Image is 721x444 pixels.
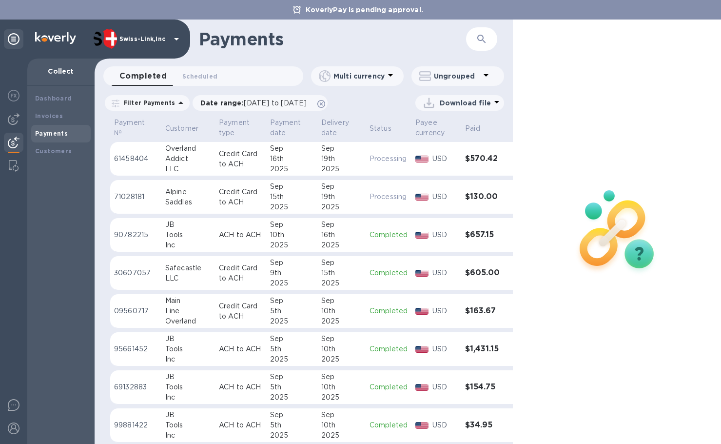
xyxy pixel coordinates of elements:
h3: $1,431.15 [465,344,505,354]
div: Sep [321,143,362,154]
div: Sep [270,182,313,192]
div: Inc [165,354,211,364]
div: 2025 [321,354,362,364]
span: Scheduled [182,71,217,81]
div: Sep [270,143,313,154]
p: 90782215 [114,230,157,240]
div: Sep [270,410,313,420]
p: Date range : [200,98,312,108]
img: USD [415,346,429,353]
p: 71028181 [114,192,157,202]
div: Alpine [165,187,211,197]
div: 5th [270,344,313,354]
p: Filter Payments [119,99,175,107]
div: 10th [270,230,313,240]
span: Payment type [219,118,262,138]
span: Payee currency [415,118,457,138]
p: USD [432,154,457,164]
div: 19th [321,154,362,164]
b: Customers [35,147,72,155]
p: 99881422 [114,420,157,430]
div: Sep [270,296,313,306]
div: 10th [321,306,362,316]
p: Payment № [114,118,145,138]
div: Unpin categories [4,29,23,49]
div: LLC [165,273,211,283]
p: Multi currency [333,71,385,81]
div: 5th [270,420,313,430]
p: Completed [370,382,408,392]
img: USD [415,384,429,391]
div: 2025 [321,316,362,326]
div: Sep [321,296,362,306]
h1: Payments [199,29,466,49]
div: Sep [270,220,313,230]
div: 2025 [270,202,313,212]
div: 2025 [321,392,362,403]
div: Sep [270,334,313,344]
span: Delivery date [321,118,362,138]
p: Collect [35,66,87,76]
span: Payment date [270,118,313,138]
div: Main [165,296,211,306]
p: Credit Card to ACH [219,263,262,283]
p: Completed [370,230,408,240]
div: 5th [270,306,313,316]
div: 9th [270,268,313,278]
div: 2025 [321,164,362,174]
div: 2025 [270,164,313,174]
p: Credit Card to ACH [219,149,262,169]
div: Sep [321,410,362,420]
p: Credit Card to ACH [219,187,262,207]
div: JB [165,410,211,420]
div: Tools [165,344,211,354]
div: Saddles [165,197,211,207]
div: 2025 [321,202,362,212]
div: Safecastle [165,263,211,273]
div: 2025 [270,354,313,364]
div: 2025 [270,392,313,403]
h3: $130.00 [465,192,505,202]
p: Completed [370,344,408,354]
img: USD [415,232,429,239]
p: ACH to ACH [219,344,262,354]
img: USD [415,194,429,201]
div: Overland [165,316,211,326]
p: Payment type [219,118,250,138]
div: JB [165,220,211,230]
p: 61458404 [114,154,157,164]
h3: $163.67 [465,306,505,316]
p: USD [432,192,457,202]
p: USD [432,230,457,240]
span: [DATE] to [DATE] [244,99,307,107]
div: 10th [321,344,362,354]
p: Download file [440,98,491,108]
div: Inc [165,392,211,403]
p: Ungrouped [434,71,480,81]
p: Completed [370,420,408,430]
p: ACH to ACH [219,382,262,392]
p: Processing [370,192,408,202]
p: Completed [370,268,408,278]
p: USD [432,344,457,354]
div: 16th [321,230,362,240]
div: Inc [165,240,211,250]
div: Sep [321,258,362,268]
div: 19th [321,192,362,202]
p: Completed [370,306,408,316]
img: USD [415,156,429,162]
p: ACH to ACH [219,420,262,430]
h3: $34.95 [465,421,505,430]
div: 5th [270,382,313,392]
p: 69132883 [114,382,157,392]
p: USD [432,268,457,278]
div: 10th [321,382,362,392]
p: USD [432,306,457,316]
img: USD [415,422,429,429]
div: Overland [165,143,211,154]
div: 15th [321,268,362,278]
p: USD [432,420,457,430]
span: Customer [165,123,211,134]
b: Invoices [35,112,63,120]
div: Sep [321,334,362,344]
